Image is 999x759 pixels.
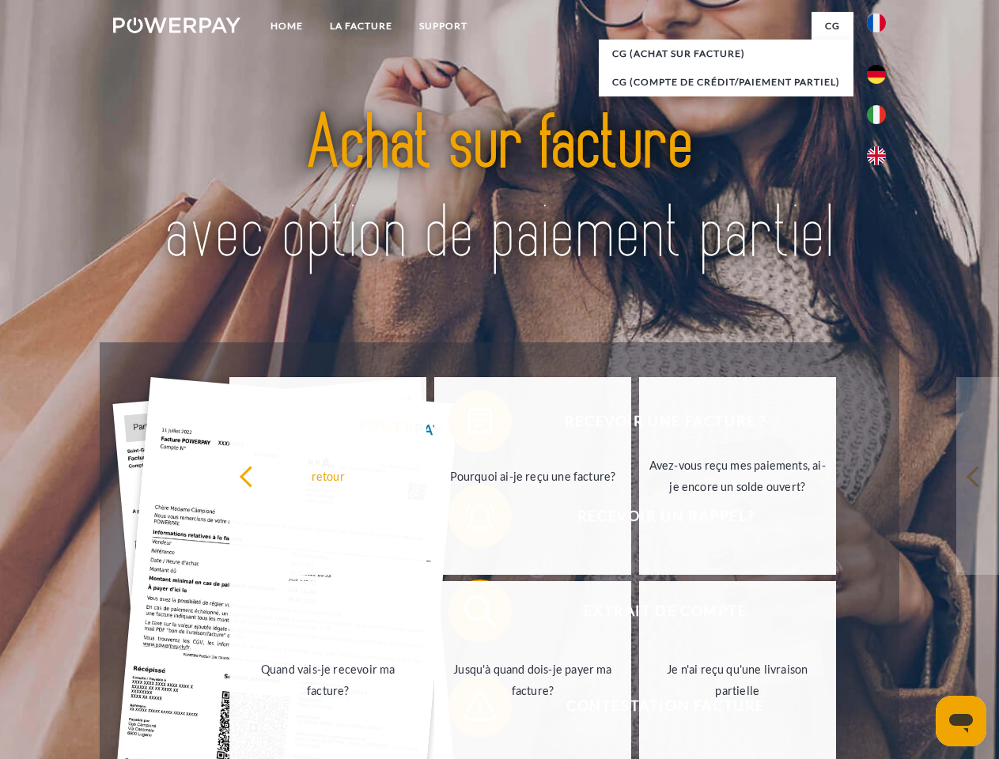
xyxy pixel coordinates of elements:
img: logo-powerpay-white.svg [113,17,240,33]
a: CG (Compte de crédit/paiement partiel) [599,68,853,96]
div: Je n'ai reçu qu'une livraison partielle [649,659,827,701]
a: CG [812,12,853,40]
img: de [867,65,886,84]
div: retour [239,465,417,486]
a: CG (achat sur facture) [599,40,853,68]
iframe: Bouton de lancement de la fenêtre de messagerie [936,696,986,746]
img: it [867,105,886,124]
div: Jusqu'à quand dois-je payer ma facture? [444,659,622,701]
div: Avez-vous reçu mes paiements, ai-je encore un solde ouvert? [649,455,827,497]
a: Avez-vous reçu mes paiements, ai-je encore un solde ouvert? [639,377,836,575]
img: title-powerpay_fr.svg [151,76,848,303]
img: en [867,146,886,165]
a: LA FACTURE [316,12,406,40]
img: fr [867,13,886,32]
div: Pourquoi ai-je reçu une facture? [444,465,622,486]
a: Support [406,12,481,40]
div: Quand vais-je recevoir ma facture? [239,659,417,701]
a: Home [257,12,316,40]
